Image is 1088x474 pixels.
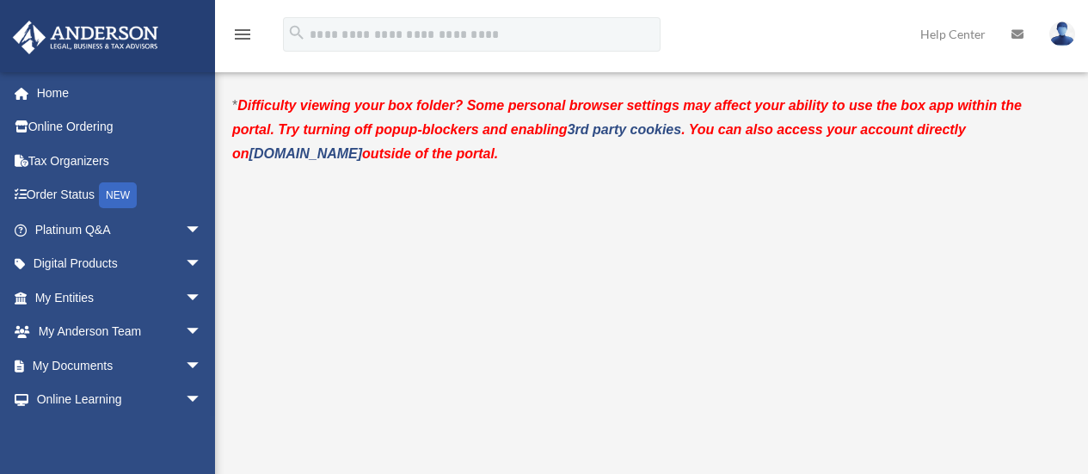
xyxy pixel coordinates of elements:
[12,247,228,281] a: Digital Productsarrow_drop_down
[249,146,363,161] a: [DOMAIN_NAME]
[99,182,137,208] div: NEW
[12,383,228,417] a: Online Learningarrow_drop_down
[232,30,253,45] a: menu
[12,110,228,145] a: Online Ordering
[568,122,682,137] a: 3rd party cookies
[1049,22,1075,46] img: User Pic
[185,212,219,248] span: arrow_drop_down
[12,178,228,213] a: Order StatusNEW
[287,23,306,42] i: search
[185,315,219,350] span: arrow_drop_down
[8,21,163,54] img: Anderson Advisors Platinum Portal
[12,144,228,178] a: Tax Organizers
[185,280,219,316] span: arrow_drop_down
[232,24,253,45] i: menu
[12,348,228,383] a: My Documentsarrow_drop_down
[185,247,219,282] span: arrow_drop_down
[185,383,219,418] span: arrow_drop_down
[12,280,228,315] a: My Entitiesarrow_drop_down
[12,212,228,247] a: Platinum Q&Aarrow_drop_down
[12,76,228,110] a: Home
[185,348,219,384] span: arrow_drop_down
[12,315,228,349] a: My Anderson Teamarrow_drop_down
[232,98,1022,161] strong: Difficulty viewing your box folder? Some personal browser settings may affect your ability to use...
